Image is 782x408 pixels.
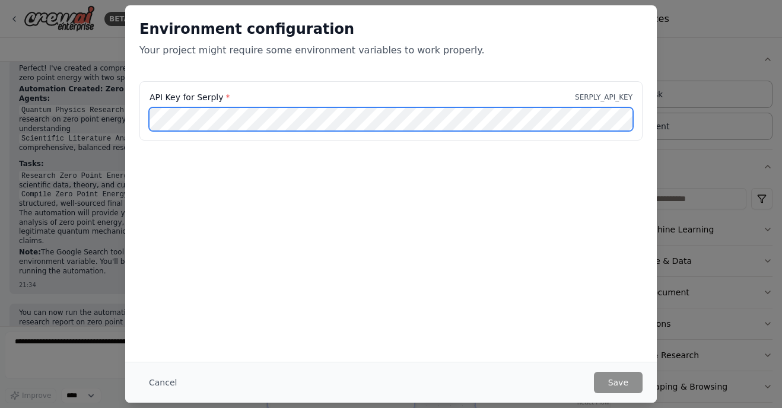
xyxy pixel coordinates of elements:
p: SERPLY_API_KEY [575,93,632,102]
label: API Key for Serply [150,91,230,103]
button: Cancel [139,372,186,393]
button: Save [594,372,643,393]
h2: Environment configuration [139,20,643,39]
p: Your project might require some environment variables to work properly. [139,43,643,58]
